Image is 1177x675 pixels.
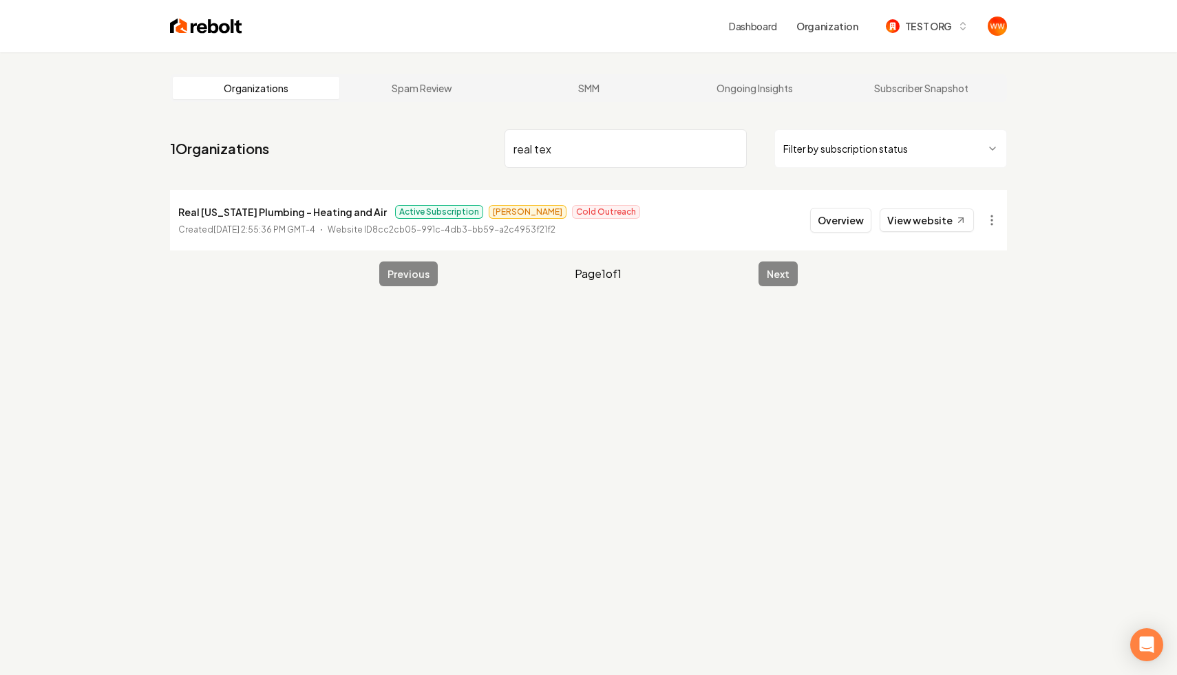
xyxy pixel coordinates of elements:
[886,19,900,33] img: TEST ORG
[395,205,483,219] span: Active Subscription
[788,14,867,39] button: Organization
[810,208,871,233] button: Overview
[339,77,506,99] a: Spam Review
[505,77,672,99] a: SMM
[173,77,339,99] a: Organizations
[988,17,1007,36] img: Will Wallace
[672,77,838,99] a: Ongoing Insights
[1130,628,1163,661] div: Open Intercom Messenger
[505,129,747,168] input: Search by name or ID
[988,17,1007,36] button: Open user button
[328,223,555,237] p: Website ID 8cc2cb05-991c-4db3-bb59-a2c4953f21f2
[213,224,315,235] time: [DATE] 2:55:36 PM GMT-4
[729,19,777,33] a: Dashboard
[170,17,242,36] img: Rebolt Logo
[575,266,622,282] span: Page 1 of 1
[905,19,952,34] span: TEST ORG
[572,205,640,219] span: Cold Outreach
[489,205,566,219] span: [PERSON_NAME]
[178,223,315,237] p: Created
[838,77,1004,99] a: Subscriber Snapshot
[178,204,387,220] p: Real [US_STATE] Plumbing - Heating and Air
[170,139,269,158] a: 1Organizations
[880,208,974,232] a: View website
